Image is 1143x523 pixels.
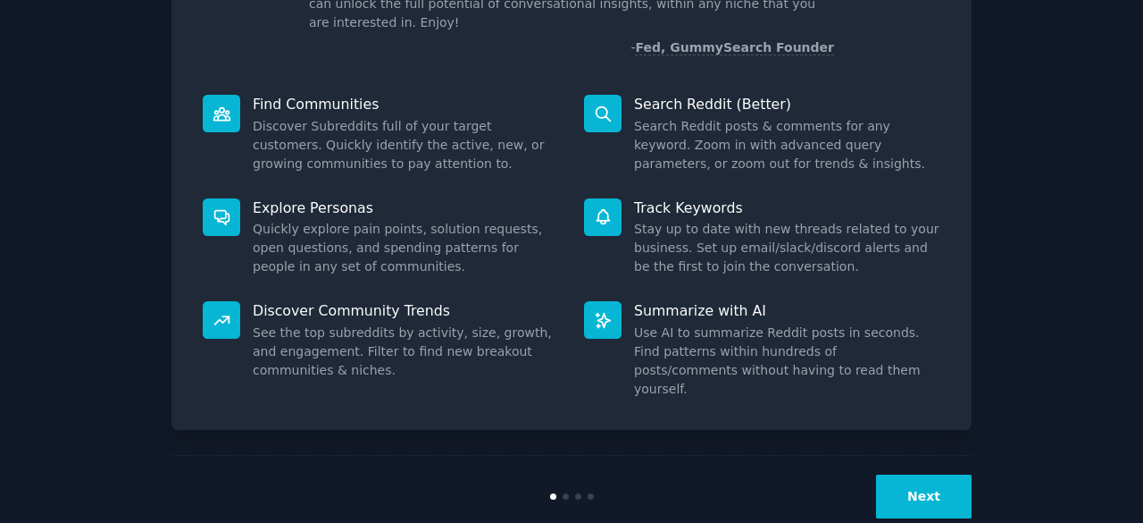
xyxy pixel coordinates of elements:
dd: Stay up to date with new threads related to your business. Set up email/slack/discord alerts and ... [634,220,940,276]
button: Next [876,475,972,519]
p: Find Communities [253,95,559,114]
p: Discover Community Trends [253,301,559,320]
dd: See the top subreddits by activity, size, growth, and engagement. Filter to find new breakout com... [253,324,559,380]
p: Explore Personas [253,198,559,217]
dd: Discover Subreddits full of your target customers. Quickly identify the active, new, or growing c... [253,117,559,173]
p: Track Keywords [634,198,940,217]
p: Summarize with AI [634,301,940,320]
div: - [630,38,834,57]
dd: Use AI to summarize Reddit posts in seconds. Find patterns within hundreds of posts/comments with... [634,324,940,399]
dd: Quickly explore pain points, solution requests, open questions, and spending patterns for people ... [253,220,559,276]
a: Fed, GummySearch Founder [635,40,834,55]
p: Search Reddit (Better) [634,95,940,114]
dd: Search Reddit posts & comments for any keyword. Zoom in with advanced query parameters, or zoom o... [634,117,940,173]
